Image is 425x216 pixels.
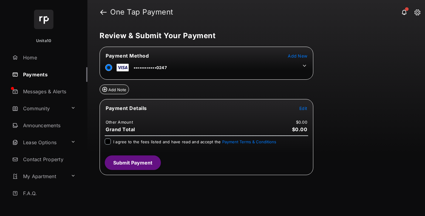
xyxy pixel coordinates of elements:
[100,85,129,94] button: Add Note
[10,50,87,65] a: Home
[10,152,87,167] a: Contact Property
[106,126,135,132] span: Grand Total
[296,119,308,125] td: $0.00
[34,10,53,29] img: svg+xml;base64,PHN2ZyB4bWxucz0iaHR0cDovL3d3dy53My5vcmcvMjAwMC9zdmciIHdpZHRoPSI2NCIgaGVpZ2h0PSI2NC...
[110,8,173,16] strong: One Tap Payment
[106,105,147,111] span: Payment Details
[288,53,307,59] button: Add New
[299,105,307,111] button: Edit
[106,53,149,59] span: Payment Method
[36,38,52,44] p: Unita10
[10,169,68,184] a: My Apartment
[105,155,161,170] button: Submit Payment
[292,126,308,132] span: $0.00
[100,32,408,39] h5: Review & Submit Your Payment
[113,139,276,144] span: I agree to the fees listed and have read and accept the
[299,106,307,111] span: Edit
[222,139,276,144] button: I agree to the fees listed and have read and accept the
[105,119,133,125] td: Other Amount
[10,118,87,133] a: Announcements
[10,101,68,116] a: Community
[10,186,87,201] a: F.A.Q.
[10,135,68,150] a: Lease Options
[10,67,87,82] a: Payments
[134,65,167,70] span: ••••••••••••0247
[10,84,87,99] a: Messages & Alerts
